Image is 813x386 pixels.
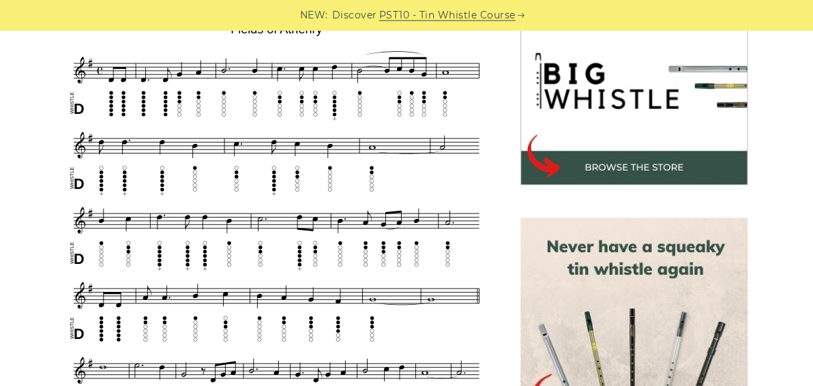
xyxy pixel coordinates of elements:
a: PST10 - Tin Whistle Course [379,8,516,23]
span: NEW: [300,8,328,23]
span: Discover [332,8,377,23]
